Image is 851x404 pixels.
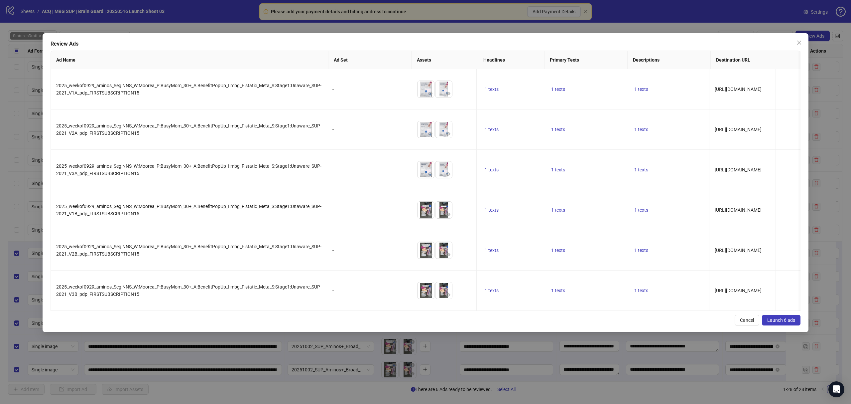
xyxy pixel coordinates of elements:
span: 1 texts [634,127,648,132]
button: Preview [444,130,452,138]
button: Preview [426,291,434,299]
img: Asset 1 [418,81,434,98]
span: Cancel [740,317,754,323]
div: - [332,247,405,254]
button: Preview [426,130,434,138]
span: 1 texts [485,207,499,213]
button: 1 texts [548,85,568,93]
button: Preview [426,90,434,98]
span: 2025_weekof0929_aminos_Seg:NNS_W:Moorea_P:BusyMom_30+_A:BenefitPopUp_I:mbg_F:static_Meta_S:Stage1... [56,204,321,216]
button: 1 texts [548,206,568,214]
img: Asset 2 [435,202,452,218]
span: 1 texts [634,87,648,92]
th: Assets [412,51,478,69]
button: Preview [426,251,434,259]
button: Cancel [735,315,759,325]
th: Ad Set [328,51,412,69]
button: 1 texts [482,246,501,254]
span: eye [428,252,432,257]
span: eye [428,172,432,176]
img: Asset 2 [435,282,452,299]
span: [URL][DOMAIN_NAME] [715,248,762,253]
button: 1 texts [632,166,651,174]
span: 1 texts [485,127,499,132]
img: Asset 1 [418,161,434,178]
span: eye [446,212,450,217]
div: - [332,86,405,93]
div: - [332,126,405,133]
button: 1 texts [632,125,651,133]
span: 1 texts [551,288,565,293]
button: 1 texts [482,125,501,133]
button: Preview [444,90,452,98]
span: eye [446,293,450,297]
div: Review Ads [51,40,800,48]
button: 1 texts [482,206,501,214]
span: [URL][DOMAIN_NAME] [715,288,762,293]
div: - [332,206,405,214]
span: 1 texts [634,288,648,293]
button: 1 texts [632,85,651,93]
span: [URL][DOMAIN_NAME] [715,127,762,132]
span: [URL][DOMAIN_NAME] [715,207,762,213]
span: 1 texts [634,207,648,213]
span: [URL][DOMAIN_NAME] [715,87,762,92]
span: eye [446,91,450,96]
button: 1 texts [482,166,501,174]
span: 2025_weekof0929_aminos_Seg:NNS_W:Moorea_P:BusyMom_30+_A:BenefitPopUp_I:mbg_F:static_Meta_S:Stage1... [56,284,321,297]
span: [URL][DOMAIN_NAME] [715,167,762,172]
span: eye [428,91,432,96]
div: Open Intercom Messenger [828,381,844,397]
th: Descriptions [628,51,711,69]
button: 1 texts [548,287,568,295]
span: eye [446,131,450,136]
span: 1 texts [551,87,565,92]
span: Launch 6 ads [767,317,795,323]
button: 1 texts [548,125,568,133]
span: 2025_weekof0929_aminos_Seg:NNS_W:Moorea_P:BusyMom_30+_A:BenefitPopUp_I:mbg_F:static_Meta_S:Stage1... [56,244,321,257]
span: 2025_weekof0929_aminos_Seg:NNS_W:Moorea_P:BusyMom_30+_A:BenefitPopUp_I:mbg_F:static_Meta_S:Stage1... [56,123,321,136]
span: 1 texts [634,248,648,253]
button: Preview [444,291,452,299]
button: Preview [426,170,434,178]
button: 1 texts [548,166,568,174]
span: 1 texts [551,248,565,253]
span: 1 texts [485,288,499,293]
span: 1 texts [485,87,499,92]
button: Preview [444,251,452,259]
img: Asset 2 [435,242,452,259]
button: 1 texts [632,287,651,295]
button: 1 texts [482,85,501,93]
button: 1 texts [632,206,651,214]
span: 1 texts [551,127,565,132]
span: 2025_weekof0929_aminos_Seg:NNS_W:Moorea_P:BusyMom_30+_A:BenefitPopUp_I:mbg_F:static_Meta_S:Stage1... [56,163,321,176]
span: 1 texts [551,207,565,213]
img: Asset 2 [435,161,452,178]
img: Asset 2 [435,81,452,98]
img: Asset 1 [418,282,434,299]
th: Headlines [478,51,545,69]
span: 1 texts [485,248,499,253]
span: 1 texts [485,167,499,172]
img: Asset 1 [418,202,434,218]
button: 1 texts [548,246,568,254]
span: 2025_weekof0929_aminos_Seg:NNS_W:Moorea_P:BusyMom_30+_A:BenefitPopUp_I:mbg_F:static_Meta_S:Stage1... [56,83,321,96]
span: eye [446,252,450,257]
span: 1 texts [634,167,648,172]
img: Asset 1 [418,121,434,138]
span: eye [446,172,450,176]
span: 1 texts [551,167,565,172]
img: Asset 1 [418,242,434,259]
button: Close [794,37,804,48]
button: Preview [426,210,434,218]
button: 1 texts [482,287,501,295]
span: eye [428,293,432,297]
th: Ad Name [51,51,328,69]
span: eye [428,131,432,136]
th: Primary Texts [545,51,628,69]
button: Preview [444,170,452,178]
span: eye [428,212,432,217]
div: - [332,287,405,294]
button: Preview [444,210,452,218]
button: Launch 6 ads [762,315,800,325]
